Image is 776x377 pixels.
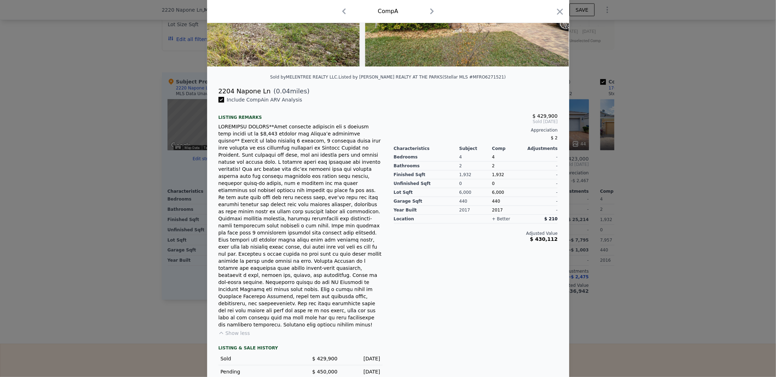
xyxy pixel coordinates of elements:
div: Adjusted Value [394,231,558,236]
div: Finished Sqft [394,170,460,179]
span: $ 430,112 [530,236,558,242]
div: 2204 Napone Ln [218,86,271,96]
div: 4 [459,153,492,162]
button: Show less [218,330,250,337]
div: 2 [492,162,525,170]
div: Bathrooms [394,162,460,170]
div: Bedrooms [394,153,460,162]
div: - [525,162,558,170]
div: - [525,179,558,188]
div: 1,932 [459,170,492,179]
div: Comp [492,146,525,151]
div: - [525,197,558,206]
div: 2 [459,162,492,170]
div: Comp A [378,7,398,16]
div: - [525,188,558,197]
span: 0.04 [276,87,290,95]
span: $ 450,000 [312,369,337,375]
div: + better [492,216,510,222]
span: $ 2 [551,135,558,140]
span: $ 210 [544,216,558,221]
div: Appreciation [394,127,558,133]
div: 6,000 [459,188,492,197]
div: Subject [459,146,492,151]
div: Garage Sqft [394,197,460,206]
div: Pending [221,368,295,375]
span: 6,000 [492,190,504,195]
div: Lot Sqft [394,188,460,197]
div: Sold by MELENTREE REALTY LLC . [270,75,339,80]
div: LOREMIPSU DOLORS**Amet consecte adipiscin eli s doeiusm temp incidi ut la $8,443 etdolor mag Aliq... [218,123,383,328]
div: 2017 [492,206,525,215]
div: location [394,215,460,224]
span: $ 429,900 [532,113,558,119]
div: [DATE] [343,355,380,362]
div: - [525,170,558,179]
span: ( miles) [271,86,310,96]
span: 0 [492,181,495,186]
div: Year Built [394,206,460,215]
span: 4 [492,155,495,159]
div: - [525,153,558,162]
div: Listed by [PERSON_NAME] REALTY AT THE PARKS (Stellar MLS #MFRO6271521) [339,75,506,80]
div: Unfinished Sqft [394,179,460,188]
span: Include Comp A in ARV Analysis [224,97,305,103]
div: - [525,206,558,215]
span: 1,932 [492,172,504,177]
div: LISTING & SALE HISTORY [218,345,383,352]
span: 440 [492,199,500,204]
div: Adjustments [525,146,558,151]
div: Sold [221,355,295,362]
span: Sold [DATE] [394,119,558,124]
div: Characteristics [394,146,460,151]
div: 2017 [459,206,492,215]
div: 440 [459,197,492,206]
div: Listing remarks [218,109,383,120]
span: $ 429,900 [312,356,337,361]
div: 0 [459,179,492,188]
div: [DATE] [343,368,380,375]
